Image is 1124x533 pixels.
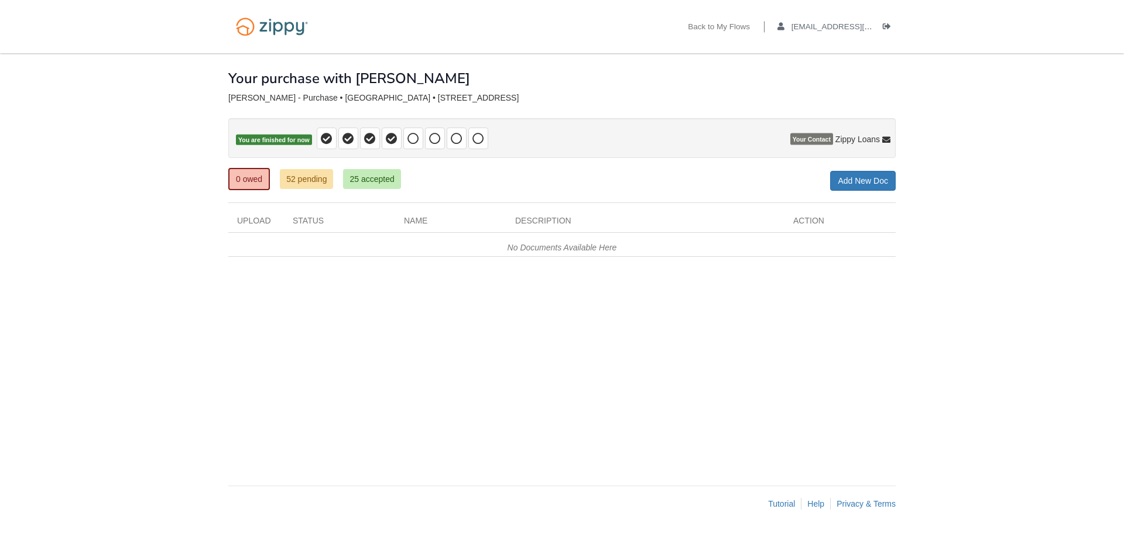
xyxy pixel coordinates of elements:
div: [PERSON_NAME] - Purchase • [GEOGRAPHIC_DATA] • [STREET_ADDRESS] [228,93,896,103]
em: No Documents Available Here [508,243,617,252]
a: Privacy & Terms [837,499,896,508]
a: Back to My Flows [688,22,750,34]
div: Status [284,215,395,232]
a: Add New Doc [830,171,896,191]
a: Log out [883,22,896,34]
div: Description [506,215,784,232]
span: You are finished for now [236,135,312,146]
span: Zippy Loans [835,133,880,145]
div: Name [395,215,506,232]
span: williamleehickey@gmail.com [791,22,926,31]
img: Logo [228,12,316,42]
a: Tutorial [768,499,795,508]
a: Help [807,499,824,508]
a: edit profile [777,22,926,34]
a: 0 owed [228,168,270,190]
a: 52 pending [280,169,333,189]
span: Your Contact [790,133,833,145]
h1: Your purchase with [PERSON_NAME] [228,71,470,86]
div: Action [784,215,896,232]
a: 25 accepted [343,169,400,189]
div: Upload [228,215,284,232]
